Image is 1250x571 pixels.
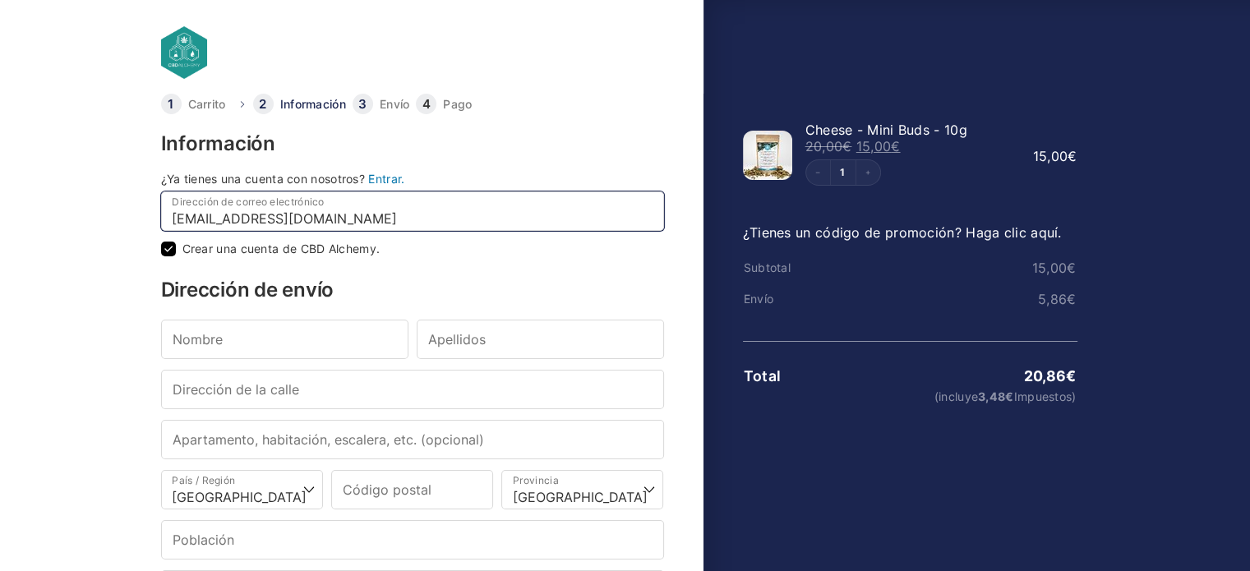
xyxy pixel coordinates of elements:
span: € [1066,367,1076,385]
input: Código postal [331,470,493,509]
button: Decrement [806,160,831,185]
span: € [1067,260,1076,276]
bdi: 15,00 [856,138,901,154]
a: Edit [831,168,856,177]
span: € [1067,291,1076,307]
button: Increment [856,160,880,185]
a: Entrar. [368,172,404,186]
input: Apartamento, habitación, escalera, etc. (opcional) [161,420,664,459]
label: Crear una cuenta de CBD Alchemy. [182,243,381,255]
h3: Información [161,134,664,154]
input: Población [161,520,664,559]
input: Dirección de la calle [161,370,664,409]
input: Apellidos [417,320,664,359]
a: Información [280,99,346,110]
bdi: 5,86 [1038,291,1077,307]
span: 3,48 [978,389,1014,403]
a: Pago [443,99,472,110]
a: ¿Tienes un código de promoción? Haga clic aquí. [743,224,1062,241]
th: Envío [743,292,855,306]
span: Cheese - Mini Buds - 10g [805,122,967,138]
input: Dirección de correo electrónico [161,191,664,231]
span: € [842,138,851,154]
bdi: 20,86 [1024,367,1077,385]
th: Total [743,368,855,385]
span: € [891,138,900,154]
a: Carrito [188,99,226,110]
th: Subtotal [743,261,855,274]
a: Envío [380,99,410,110]
span: € [1068,148,1077,164]
span: ¿Ya tienes una cuenta con nosotros? [161,172,366,186]
bdi: 15,00 [1033,148,1077,164]
input: Nombre [161,320,408,359]
small: (incluye Impuestos) [855,391,1076,403]
bdi: 15,00 [1032,260,1077,276]
h3: Dirección de envío [161,280,664,300]
span: € [1005,389,1013,403]
bdi: 20,00 [805,138,852,154]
